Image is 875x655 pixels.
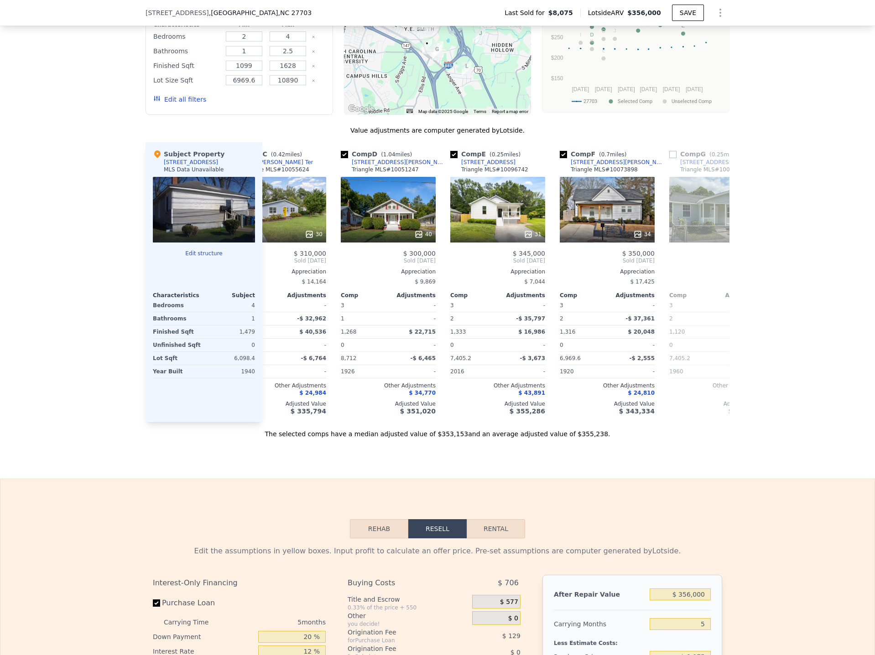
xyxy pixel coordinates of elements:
span: $ 40,536 [299,329,326,335]
div: Adjusted Value [341,400,436,407]
input: Purchase Loan [153,599,160,607]
span: ( miles) [486,151,524,158]
span: 3 [560,302,563,309]
div: The selected comps have a median adjusted value of $353,153 and an average adjusted value of $355... [146,422,729,438]
div: Other Adjustments [450,382,545,389]
text: J [614,28,616,33]
span: 0 [450,342,454,348]
span: 1.04 [383,151,396,158]
button: Resell [408,519,467,538]
div: Adjustments [388,292,436,299]
div: - [281,365,326,378]
button: Clear [312,35,315,39]
div: Triangle MLS # 10055902 [680,166,747,173]
span: 7,405.2 [669,355,690,361]
div: - [281,339,326,351]
span: $ 345,000 [513,250,545,257]
button: Edit all filters [153,95,206,104]
span: 0 [560,342,563,348]
span: 1,120 [669,329,685,335]
text: [DATE] [618,86,635,93]
span: ( miles) [377,151,416,158]
div: Adjusted Value [450,400,545,407]
div: Characteristics [153,292,204,299]
label: Purchase Loan [153,595,255,611]
div: - [281,299,326,312]
div: - [719,339,764,351]
a: [STREET_ADDRESS] [669,159,734,166]
span: $ 300,000 [403,250,436,257]
span: $ 355,286 [510,407,545,415]
div: 1960 [669,365,715,378]
button: Clear [312,79,315,83]
span: $8,075 [548,8,573,17]
div: - [719,299,764,312]
span: $ 24,984 [299,390,326,396]
div: Comp [669,292,717,299]
div: 1,479 [206,325,255,338]
div: Buying Costs [348,575,449,591]
span: Map data ©2025 Google [418,109,468,114]
div: Year Built [153,365,202,378]
div: Subject Property [153,150,224,159]
button: Clear [312,64,315,68]
span: Sold [DATE] [669,257,764,264]
button: Clear [312,50,315,53]
button: Show Options [711,4,729,22]
span: $ 351,020 [400,407,436,415]
div: Less Estimate Costs: [554,632,711,649]
div: After Repair Value [554,586,646,603]
button: Rental [467,519,525,538]
span: $ 16,986 [518,329,545,335]
div: 2016 [450,365,496,378]
a: Report a map error [492,109,528,114]
div: 1 [341,312,386,325]
div: Other Adjustments [560,382,655,389]
div: Triangle MLS # 10096742 [461,166,528,173]
span: $ 577 [500,598,518,606]
div: [STREET_ADDRESS][PERSON_NAME] [571,159,666,166]
text: E [682,23,685,28]
span: 3 [669,302,673,309]
div: Lot Sqft [153,352,202,365]
span: -$ 6,764 [301,355,326,361]
span: $ 34,770 [409,390,436,396]
text: [DATE] [595,86,612,93]
div: MLS Data Unavailable [164,166,224,173]
span: 0.25 [492,151,504,158]
div: Title and Escrow [348,595,469,604]
div: Comp [560,292,607,299]
span: , NC 27703 [278,9,312,16]
div: Adjustments [498,292,545,299]
button: Rehab [350,519,408,538]
text: Unselected Comp [672,98,712,104]
div: Comp D [341,150,416,159]
text: G [602,28,606,34]
div: 30 [305,230,323,239]
div: 6,098.4 [206,352,255,365]
div: - [390,365,436,378]
div: Lot Size Sqft [153,74,220,87]
span: 0.25 [712,151,724,158]
div: 4 [206,299,255,312]
span: $ 14,164 [302,279,326,285]
div: 2737 Weldon Ter [424,19,434,34]
div: 205 Spring St [462,62,472,77]
div: 2737 [PERSON_NAME] Ter [242,159,313,166]
span: 6,969.6 [560,355,581,361]
text: D [590,32,594,37]
text: [DATE] [686,86,703,93]
span: $ 7,044 [524,279,545,285]
div: 0 [206,339,255,351]
span: $ 43,891 [518,390,545,396]
span: $ 310,000 [294,250,326,257]
text: 27703 [583,98,597,104]
div: Appreciation [450,268,545,275]
div: Comp C [231,150,306,159]
div: - [609,365,655,378]
div: Unfinished Sqft [153,339,202,351]
div: Comp G [669,150,744,159]
text: $150 [551,75,563,82]
div: 1926 [341,365,386,378]
div: Adjustments [279,292,326,299]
